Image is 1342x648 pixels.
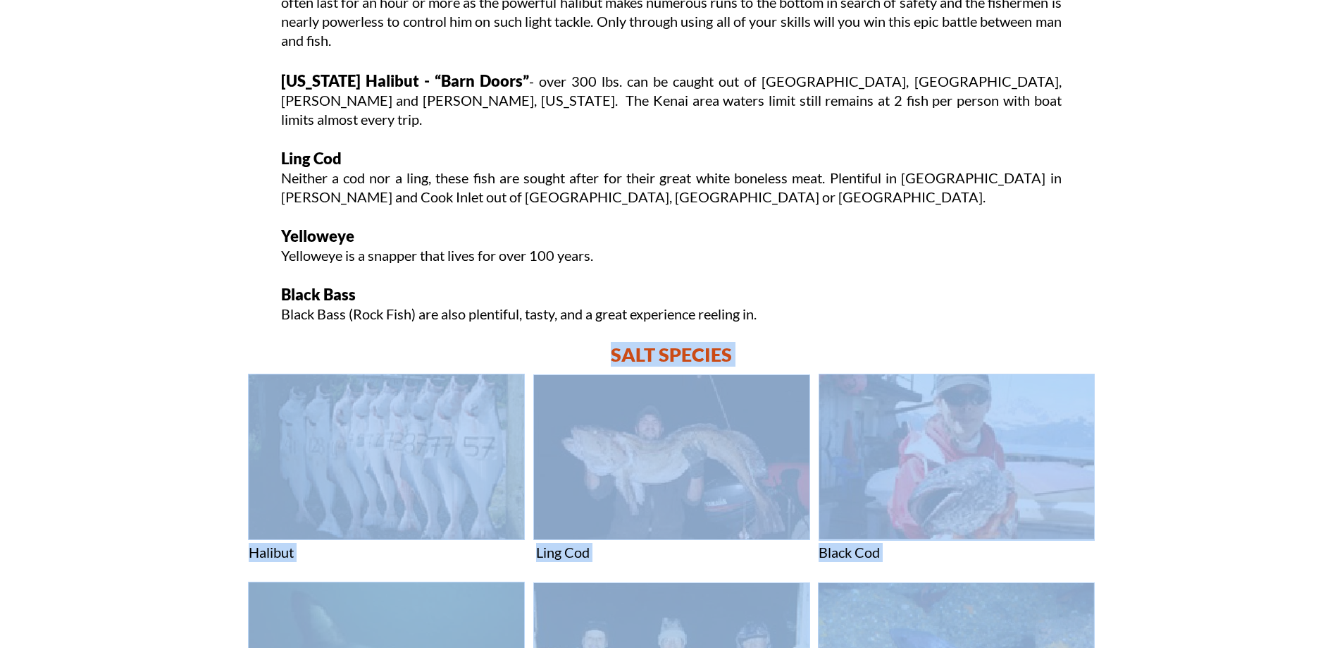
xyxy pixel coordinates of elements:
[281,73,1062,128] span: - over 300 lbs. can be caught out of [GEOGRAPHIC_DATA], [GEOGRAPHIC_DATA], [PERSON_NAME] and [PER...
[281,305,1062,324] p: Black Bass (Rock Fish) are also plentiful, tasty, and a great experience reeling in.
[249,543,413,562] p: Halibut
[536,543,700,562] p: Ling Cod
[819,374,1095,541] img: Black-Cod
[281,284,1062,305] p: Black Bass
[281,71,529,90] span: [US_STATE] Halibut - “Barn Doors”
[533,374,810,540] img: Monster Ling Cod
[249,342,1094,367] p: SALT SPECIES
[281,169,1062,207] p: Neither a cod nor a ling, these fish are sought after for their great white boneless meat. Plenti...
[248,374,525,540] img: Daily haul of Alaskan halibut
[819,543,982,562] p: Black Cod
[281,148,1062,169] p: Ling Cod
[281,246,1062,265] p: Yelloweye is a snapper that lives for over 100 years.
[281,226,1062,246] p: Yelloweye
